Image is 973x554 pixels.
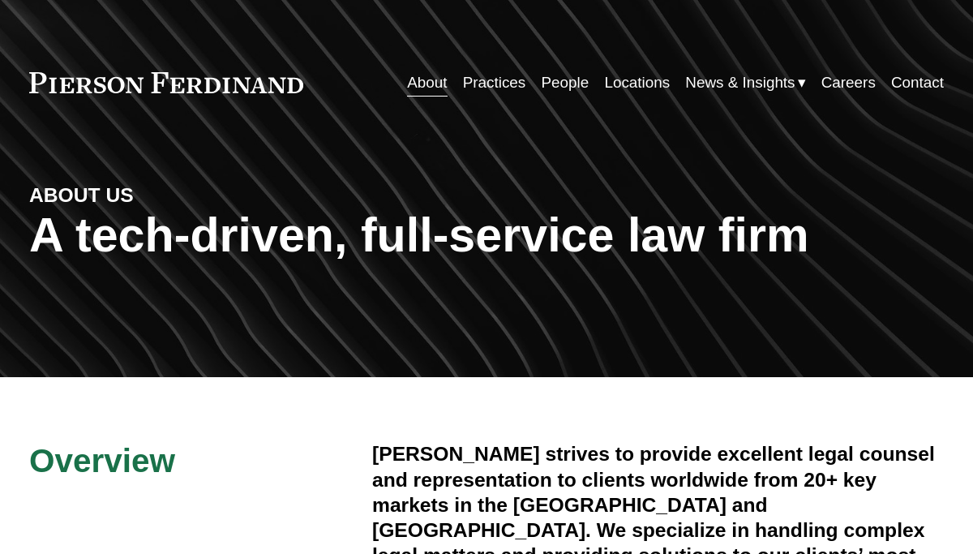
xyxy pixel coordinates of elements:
[821,67,876,98] a: Careers
[29,184,134,206] strong: ABOUT US
[407,67,447,98] a: About
[685,69,795,97] span: News & Insights
[463,67,526,98] a: Practices
[685,67,805,98] a: folder dropdown
[29,208,944,263] h1: A tech-driven, full-service law firm
[604,67,670,98] a: Locations
[541,67,589,98] a: People
[891,67,944,98] a: Contact
[29,442,175,479] span: Overview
